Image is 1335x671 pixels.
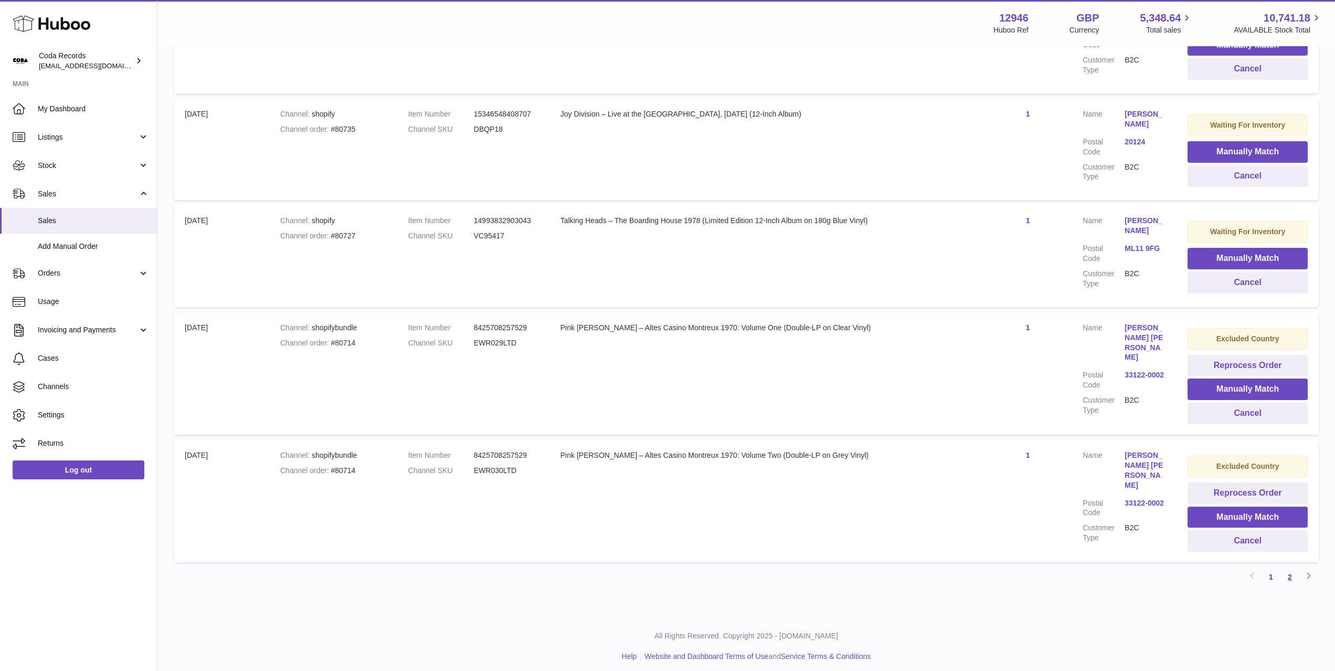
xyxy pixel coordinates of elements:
button: Cancel [1188,272,1308,293]
span: Total sales [1146,25,1193,35]
dd: B2C [1125,395,1167,415]
div: shopify [280,216,387,226]
div: Talking Heads – The Boarding House 1978 (Limited Edition 12-Inch Album on 180g Blue Vinyl) [560,216,973,226]
div: Joy Division – Live at the [GEOGRAPHIC_DATA], [DATE] (12-Inch Album) [560,109,973,119]
a: 33122-0002 [1125,370,1167,380]
p: All Rights Reserved. Copyright 2025 - [DOMAIN_NAME] [166,631,1327,641]
strong: Excluded Country [1216,334,1279,343]
dt: Customer Type [1083,162,1125,182]
span: Listings [38,132,138,142]
div: #80714 [280,466,387,476]
a: [PERSON_NAME] [PERSON_NAME] [1125,323,1167,363]
dt: Channel SKU [408,231,474,241]
dt: Name [1083,216,1125,238]
dd: DBQP18 [474,124,539,134]
div: shopify [280,109,387,119]
a: [PERSON_NAME] [1125,109,1167,129]
button: Reprocess Order [1188,355,1308,376]
button: Cancel [1188,58,1308,80]
strong: Channel order [280,125,331,133]
span: Sales [38,189,138,199]
a: Website and Dashboard Terms of Use [644,652,768,660]
div: shopifybundle [280,450,387,460]
a: [PERSON_NAME] [PERSON_NAME] [1125,450,1167,490]
span: Settings [38,410,149,420]
strong: Channel [280,451,312,459]
dt: Channel SKU [408,466,474,476]
span: Channels [38,382,149,392]
span: AVAILABLE Stock Total [1234,25,1322,35]
a: 1 [1026,110,1030,118]
span: Stock [38,161,138,171]
strong: Channel order [280,339,331,347]
strong: GBP [1076,11,1099,25]
a: 1 [1026,216,1030,225]
dd: 14993832903043 [474,216,539,226]
div: Pink [PERSON_NAME] – Altes Casino Montreux 1970: Volume Two (Double-LP on Grey Vinyl) [560,450,973,460]
a: 2 [1280,568,1299,586]
a: 5,348.64 Total sales [1140,11,1193,35]
dt: Item Number [408,323,474,333]
li: and [641,652,871,662]
dt: Customer Type [1083,523,1125,543]
strong: Channel order [280,466,331,475]
dt: Item Number [408,450,474,460]
div: #80735 [280,124,387,134]
div: Coda Records [39,51,133,71]
span: Cases [38,353,149,363]
span: Returns [38,438,149,448]
td: [DATE] [174,99,270,200]
a: [PERSON_NAME] [1125,216,1167,236]
div: Pink [PERSON_NAME] – Altes Casino Montreux 1970: Volume One (Double-LP on Clear Vinyl) [560,323,973,333]
span: Add Manual Order [38,242,149,251]
span: Sales [38,216,149,226]
a: Help [622,652,637,660]
img: haz@pcatmedia.com [13,53,28,69]
span: Orders [38,268,138,278]
dt: Item Number [408,216,474,226]
dd: 15346548408707 [474,109,539,119]
div: Currency [1069,25,1099,35]
button: Reprocess Order [1188,483,1308,504]
div: shopifybundle [280,323,387,333]
button: Manually Match [1188,248,1308,269]
span: Usage [38,297,149,307]
button: Cancel [1188,530,1308,552]
dd: B2C [1125,55,1167,75]
strong: Channel order [280,232,331,240]
dt: Name [1083,323,1125,365]
strong: 12946 [999,11,1029,25]
strong: Channel [280,323,312,332]
dd: B2C [1125,269,1167,289]
dt: Channel SKU [408,124,474,134]
strong: Channel [280,110,312,118]
dt: Channel SKU [408,338,474,348]
span: My Dashboard [38,104,149,114]
dt: Customer Type [1083,395,1125,415]
a: Service Terms & Conditions [781,652,871,660]
dt: Postal Code [1083,244,1125,264]
dt: Postal Code [1083,370,1125,390]
span: 10,741.18 [1264,11,1310,25]
span: [EMAIL_ADDRESS][DOMAIN_NAME] [39,61,154,70]
dd: VC95417 [474,231,539,241]
div: Huboo Ref [993,25,1029,35]
a: ML11 9FG [1125,244,1167,254]
a: 10,741.18 AVAILABLE Stock Total [1234,11,1322,35]
div: #80714 [280,338,387,348]
button: Manually Match [1188,379,1308,400]
td: [DATE] [174,440,270,562]
a: Log out [13,460,144,479]
strong: Waiting For Inventory [1210,227,1285,236]
dt: Name [1083,109,1125,132]
dt: Name [1083,450,1125,493]
dt: Item Number [408,109,474,119]
span: Invoicing and Payments [38,325,138,335]
a: 33122-0002 [1125,498,1167,508]
a: 1 [1262,568,1280,586]
dd: EWR030LTD [474,466,539,476]
button: Cancel [1188,403,1308,424]
dt: Postal Code [1083,498,1125,518]
a: 20124 [1125,137,1167,147]
dt: Postal Code [1083,137,1125,157]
